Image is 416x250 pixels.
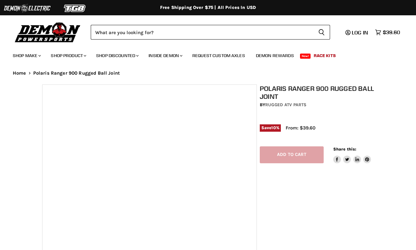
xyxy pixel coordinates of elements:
[3,2,51,14] img: Demon Electric Logo 2
[309,49,341,62] a: Race Kits
[91,49,143,62] a: Shop Discounted
[91,25,313,40] input: Search
[13,70,26,76] a: Home
[8,49,45,62] a: Shop Make
[343,30,372,35] a: Log in
[372,28,403,37] a: $39.60
[8,47,398,62] ul: Main menu
[13,21,83,43] img: Demon Powersports
[313,25,330,40] button: Search
[300,54,311,59] span: New!
[144,49,186,62] a: Inside Demon
[91,25,330,40] form: Product
[271,125,276,130] span: 10
[46,49,90,62] a: Shop Product
[352,29,368,36] span: Log in
[265,102,306,107] a: Rugged ATV Parts
[383,29,400,35] span: $39.60
[286,125,315,131] span: From: $39.60
[333,146,371,163] aside: Share this:
[251,49,299,62] a: Demon Rewards
[188,49,250,62] a: Request Custom Axles
[260,124,281,131] span: Save %
[333,147,356,151] span: Share this:
[33,70,120,76] span: Polaris Ranger 900 Rugged Ball Joint
[51,2,99,14] img: TGB Logo 2
[260,85,377,100] h1: Polaris Ranger 900 Rugged Ball Joint
[260,101,377,108] div: by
